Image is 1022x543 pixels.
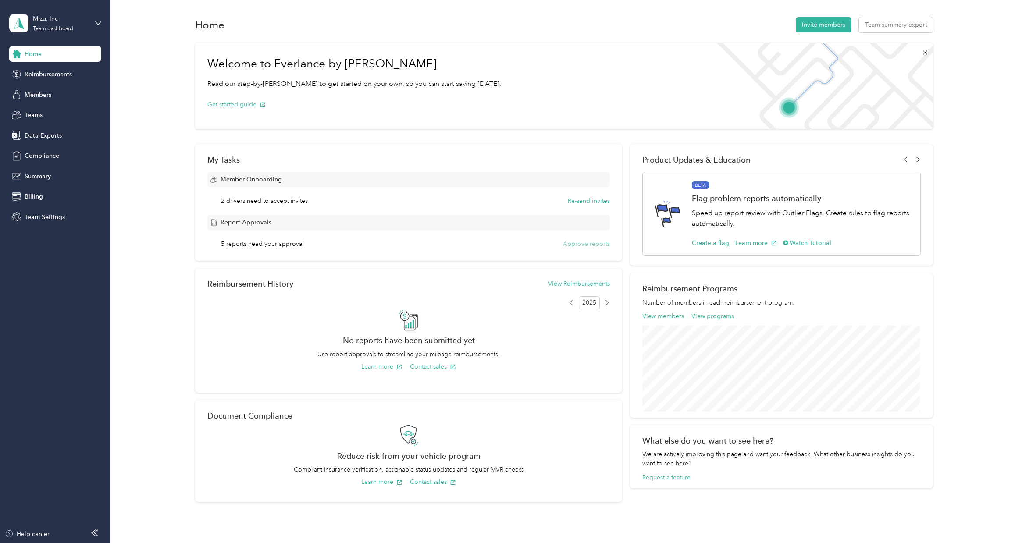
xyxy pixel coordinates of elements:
span: BETA [692,181,709,189]
span: 5 reports need your approval [221,239,303,248]
button: Contact sales [410,362,456,371]
p: Speed up report review with Outlier Flags. Create rules to flag reports automatically. [692,208,911,229]
p: Compliant insurance verification, actionable status updates and regular MVR checks [207,465,610,474]
p: Number of members in each reimbursement program. [642,298,921,307]
button: View members [642,312,684,321]
span: Members [25,90,51,99]
button: Watch Tutorial [783,238,832,248]
button: Team summary export [859,17,933,32]
span: Billing [25,192,43,201]
h2: Document Compliance [207,411,292,420]
span: Product Updates & Education [642,155,751,164]
h2: Reimbursement Programs [642,284,921,293]
h2: Reduce risk from your vehicle program [207,451,610,461]
button: Re-send invites [568,196,610,206]
h1: Flag problem reports automatically [692,194,911,203]
span: 2 drivers need to accept invites [221,196,308,206]
div: Team dashboard [33,26,73,32]
div: Mizu, Inc [33,14,88,23]
h1: Home [195,20,224,29]
p: Read our step-by-[PERSON_NAME] to get started on your own, so you can start saving [DATE]. [207,78,501,89]
button: Contact sales [410,477,456,486]
h1: Welcome to Everlance by [PERSON_NAME] [207,57,501,71]
button: Request a feature [642,473,691,482]
button: Approve reports [563,239,610,248]
h2: Reimbursement History [207,279,293,288]
button: View programs [691,312,734,321]
button: View Reimbursements [548,279,610,288]
span: Summary [25,172,51,181]
span: Reimbursements [25,70,72,79]
span: Member Onboarding [221,175,282,184]
span: Home [25,50,42,59]
div: My Tasks [207,155,610,164]
h2: No reports have been submitted yet [207,336,610,345]
button: Learn more [735,238,777,248]
button: Create a flag [692,238,729,248]
span: Data Exports [25,131,62,140]
span: Team Settings [25,213,65,222]
button: Learn more [361,362,402,371]
span: Compliance [25,151,59,160]
iframe: Everlance-gr Chat Button Frame [973,494,1022,543]
p: Use report approvals to streamline your mileage reimbursements. [207,350,610,359]
div: We are actively improving this page and want your feedback. What other business insights do you w... [642,450,921,468]
button: Learn more [361,477,402,486]
img: Welcome to everlance [708,43,933,129]
span: 2025 [579,296,600,309]
span: Teams [25,110,43,120]
button: Help center [5,529,50,539]
button: Get started guide [207,100,266,109]
button: Invite members [796,17,851,32]
div: What else do you want to see here? [642,436,921,445]
span: Report Approvals [221,218,271,227]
